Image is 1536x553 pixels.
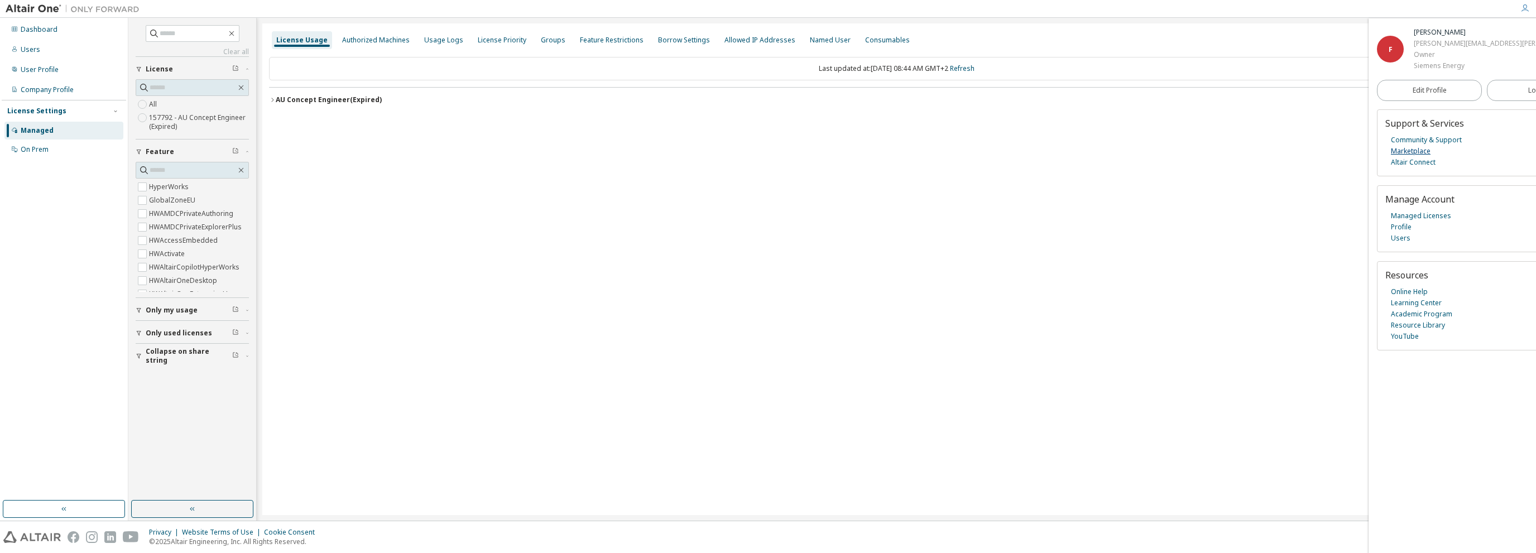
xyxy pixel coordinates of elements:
label: All [149,98,159,111]
label: HWAltairOneDesktop [149,274,219,287]
span: Clear filter [232,306,239,315]
label: HWAccessEmbedded [149,234,220,247]
div: Named User [810,36,851,45]
label: HWAMDCPrivateAuthoring [149,207,236,220]
a: Community & Support [1391,134,1462,146]
span: Clear filter [232,65,239,74]
a: Refresh [950,64,975,73]
label: HWAMDCPrivateExplorerPlus [149,220,244,234]
span: License [146,65,173,74]
a: Resource Library [1391,320,1445,331]
span: F [1389,45,1393,54]
img: youtube.svg [123,531,139,543]
a: Profile [1391,222,1412,233]
div: Website Terms of Use [182,528,264,537]
div: Authorized Machines [342,36,410,45]
div: Feature Restrictions [580,36,644,45]
a: Altair Connect [1391,157,1436,168]
a: Academic Program [1391,309,1452,320]
label: GlobalZoneEU [149,194,198,207]
label: HWAltairOneEnterpriseUser [149,287,241,301]
a: Marketplace [1391,146,1431,157]
span: Collapse on share string [146,347,232,365]
a: Online Help [1391,286,1428,297]
div: License Priority [478,36,526,45]
div: Company Profile [21,85,74,94]
img: linkedin.svg [104,531,116,543]
div: On Prem [21,145,49,154]
img: Altair One [6,3,145,15]
img: facebook.svg [68,531,79,543]
label: HWAltairCopilotHyperWorks [149,261,242,274]
img: instagram.svg [86,531,98,543]
button: AU Concept Engineer(Expired)License ID: 157792 [269,88,1524,112]
span: Only my usage [146,306,198,315]
p: © 2025 Altair Engineering, Inc. All Rights Reserved. [149,537,321,546]
label: 157792 - AU Concept Engineer (Expired) [149,111,249,133]
a: Clear all [136,47,249,56]
span: Support & Services [1385,117,1464,129]
a: YouTube [1391,331,1419,342]
div: Last updated at: [DATE] 08:44 AM GMT+2 [269,57,1524,80]
div: Users [21,45,40,54]
span: Manage Account [1385,193,1455,205]
div: Dashboard [21,25,57,34]
a: Managed Licenses [1391,210,1451,222]
div: Cookie Consent [264,528,321,537]
button: License [136,57,249,81]
span: Resources [1385,269,1428,281]
div: Managed [21,126,54,135]
img: altair_logo.svg [3,531,61,543]
a: Learning Center [1391,297,1442,309]
div: AU Concept Engineer (Expired) [276,95,382,104]
span: Edit Profile [1413,86,1447,95]
div: License Settings [7,107,66,116]
div: Groups [541,36,565,45]
button: Only used licenses [136,321,249,345]
span: Only used licenses [146,329,212,338]
span: Clear filter [232,147,239,156]
div: Borrow Settings [658,36,710,45]
button: Only my usage [136,298,249,323]
div: License Usage [276,36,328,45]
label: HWActivate [149,247,187,261]
div: Usage Logs [424,36,463,45]
span: Feature [146,147,174,156]
span: Clear filter [232,352,239,360]
span: Clear filter [232,329,239,338]
a: Edit Profile [1377,80,1482,101]
label: HyperWorks [149,180,191,194]
div: User Profile [21,65,59,74]
button: Collapse on share string [136,344,249,368]
button: Feature [136,140,249,164]
div: Allowed IP Addresses [724,36,795,45]
div: Consumables [865,36,910,45]
div: Privacy [149,528,182,537]
a: Users [1391,233,1410,244]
